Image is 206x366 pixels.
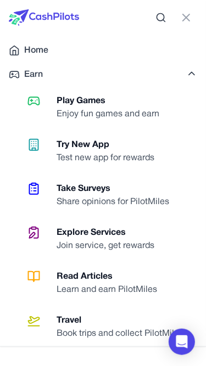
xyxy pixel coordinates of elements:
div: Read Articles [57,270,166,283]
a: Play GamesEnjoy fun games and earn [13,88,206,127]
a: Explore ServicesJoin service, get rewards [13,219,206,259]
div: Open Intercom Messenger [169,329,195,355]
div: Learn and earn PilotMiles [57,283,166,296]
span: Earn [24,68,43,81]
div: Play Games [57,94,168,108]
img: CashPilots Logo [9,9,79,26]
div: Take Surveys [57,182,178,195]
div: Share opinions for PilotMiles [57,195,178,209]
span: Home [24,44,48,57]
div: Enjoy fun games and earn [57,108,168,121]
div: Try New App [57,138,163,151]
div: Travel [57,314,192,327]
div: Join service, get rewards [57,239,163,252]
div: Test new app for rewards [57,151,163,165]
a: TravelBook trips and collect PilotMiles [13,307,206,347]
a: Read ArticlesLearn and earn PilotMiles [13,263,206,303]
div: Book trips and collect PilotMiles [57,327,192,340]
div: Explore Services [57,226,163,239]
a: Try New AppTest new app for rewards [13,132,206,171]
a: Take SurveysShare opinions for PilotMiles [13,176,206,215]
